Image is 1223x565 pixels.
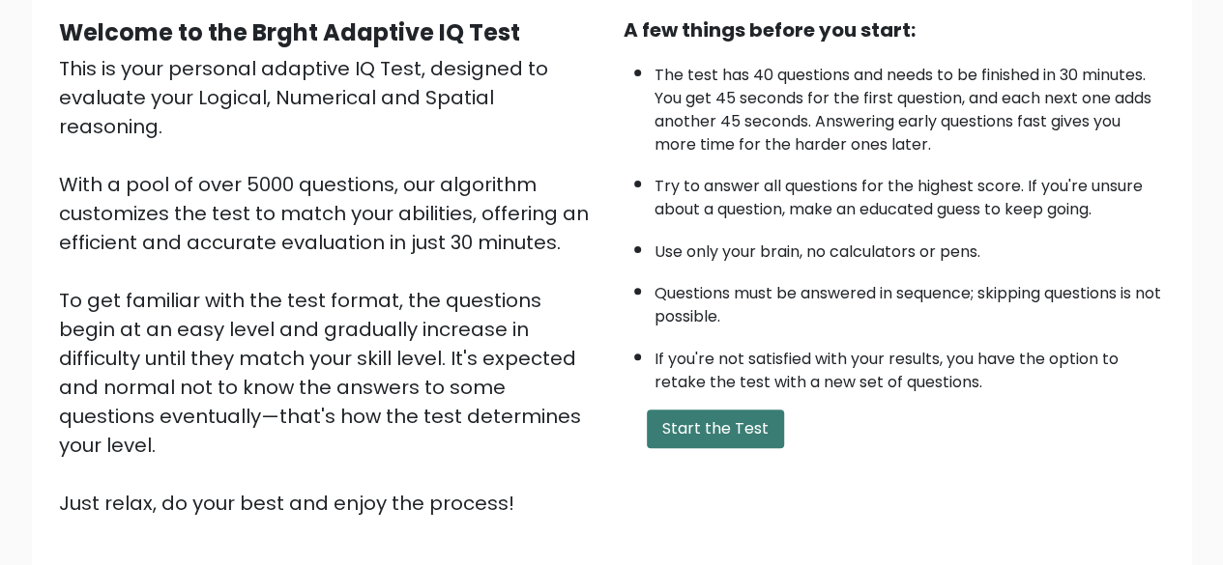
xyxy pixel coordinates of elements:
b: Welcome to the Brght Adaptive IQ Test [59,16,520,48]
li: Use only your brain, no calculators or pens. [655,231,1165,264]
div: A few things before you start: [624,15,1165,44]
button: Start the Test [647,410,784,448]
li: Questions must be answered in sequence; skipping questions is not possible. [655,272,1165,328]
li: Try to answer all questions for the highest score. If you're unsure about a question, make an edu... [655,165,1165,221]
li: The test has 40 questions and needs to be finished in 30 minutes. You get 45 seconds for the firs... [655,54,1165,156]
li: If you're not satisfied with your results, you have the option to retake the test with a new set ... [655,338,1165,394]
div: This is your personal adaptive IQ Test, designed to evaluate your Logical, Numerical and Spatial ... [59,54,600,518]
